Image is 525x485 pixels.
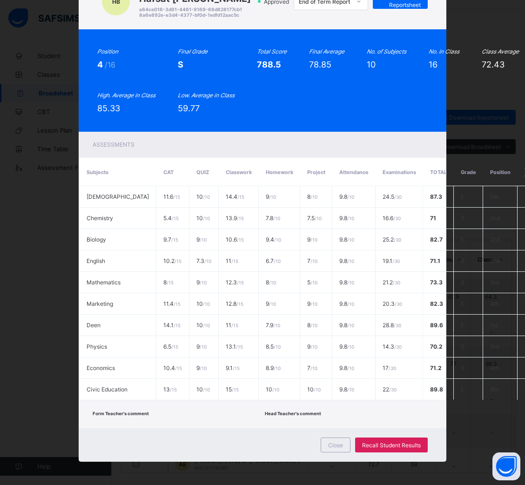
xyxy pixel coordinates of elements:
[204,258,211,264] span: / 10
[174,301,181,307] span: / 15
[173,194,180,200] span: / 15
[383,279,400,286] span: 21.2
[490,364,499,371] span: 4th
[383,193,402,200] span: 24.5
[175,258,182,264] span: / 15
[203,387,210,392] span: / 10
[307,257,317,264] span: 7
[232,387,239,392] span: / 15
[178,48,208,55] i: Final Grade
[163,279,174,286] span: 8
[200,344,207,350] span: / 10
[272,387,279,392] span: / 10
[339,193,354,200] span: 9.8
[430,343,443,350] span: 70.2
[87,343,107,350] span: Physics
[461,193,464,200] span: E
[175,365,182,371] span: / 15
[266,364,281,371] span: 8.9
[461,300,464,307] span: E
[383,364,396,371] span: 17
[490,236,500,243] span: 2nd
[178,103,200,113] span: 59.77
[347,301,354,307] span: / 10
[226,169,252,175] span: Classwork
[266,193,276,200] span: 9
[237,280,244,285] span: / 15
[200,365,207,371] span: / 10
[347,216,354,221] span: / 10
[196,193,210,200] span: 10
[226,300,243,307] span: 12.8
[490,343,499,350] span: 3rd
[347,387,354,392] span: / 10
[430,364,442,371] span: 71.2
[196,236,207,243] span: 9
[307,193,317,200] span: 8
[490,169,511,175] span: Position
[266,300,276,307] span: 9
[170,387,177,392] span: / 15
[257,48,287,55] i: Total Score
[265,411,321,416] span: Head Teacher's comment
[203,323,210,328] span: / 10
[196,300,210,307] span: 10
[266,322,280,329] span: 7.9
[87,364,115,371] span: Economics
[266,257,281,264] span: 6.7
[430,300,443,307] span: 82.3
[163,300,181,307] span: 11.4
[226,236,244,243] span: 10.6
[430,236,443,243] span: 82.7
[430,279,443,286] span: 73.3
[347,194,354,200] span: / 10
[461,343,464,350] span: S
[269,280,276,285] span: / 10
[139,7,253,18] span: a64ce016-3d91-4461-9169-66d828177cb1 8a6e892e-e3d4-4377-bf0d-1edfd12aac5c
[310,280,317,285] span: / 10
[461,169,476,175] span: Grade
[307,343,317,350] span: 9
[310,258,317,264] span: / 10
[307,386,321,393] span: 10
[310,365,317,371] span: / 10
[174,323,181,328] span: / 15
[383,300,402,307] span: 20.3
[87,279,121,286] span: Mathematics
[163,236,178,243] span: 9.7
[274,258,281,264] span: / 10
[307,169,325,175] span: Project
[87,193,149,200] span: [DEMOGRAPHIC_DATA]
[93,141,135,148] span: Assessments
[307,215,322,222] span: 7.5
[490,193,498,200] span: 5th
[430,169,447,175] span: Total
[367,48,406,55] i: No. of Subjects
[87,169,108,175] span: Subjects
[226,343,243,350] span: 13.1
[307,279,317,286] span: 5
[347,280,354,285] span: / 10
[266,169,293,175] span: Homework
[314,387,321,392] span: / 10
[339,279,354,286] span: 9.8
[196,257,211,264] span: 7.3
[200,280,207,285] span: / 10
[309,48,344,55] i: Final Average
[347,237,354,242] span: / 10
[226,364,240,371] span: 9.1
[269,194,276,200] span: / 10
[430,386,443,393] span: 89.8
[461,386,464,393] span: E
[482,60,505,69] span: 72.43
[196,386,210,393] span: 10
[236,344,243,350] span: / 15
[490,322,498,329] span: 1st
[430,193,442,200] span: 87.3
[171,237,178,242] span: / 15
[310,344,317,350] span: / 10
[97,92,155,99] i: High. Average in Class
[231,258,238,264] span: / 15
[461,257,464,264] span: S
[490,257,500,264] span: 2nd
